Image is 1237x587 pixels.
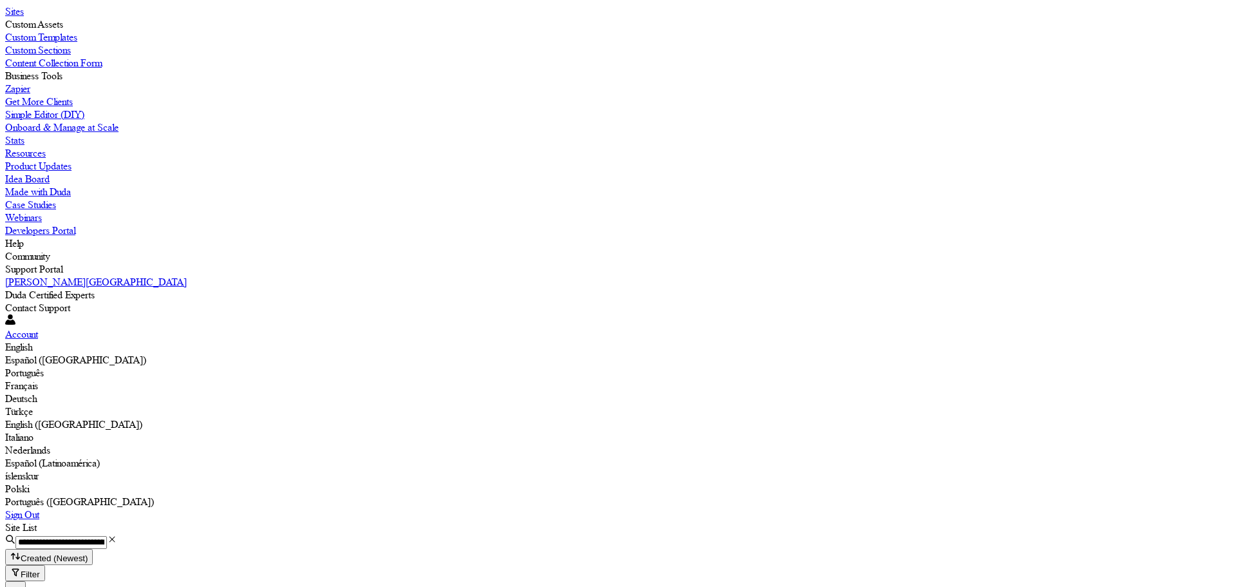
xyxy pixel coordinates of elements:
label: Community [5,250,50,262]
label: Onboard & Manage at Scale [5,121,119,133]
label: Resources [5,147,46,159]
a: Resources [5,147,1232,160]
label: Case Studies [5,198,56,211]
label: Custom Sections [5,44,71,56]
button: Created (Newest) [5,549,93,565]
label: Webinars [5,211,42,224]
label: Duda Certified Experts [5,289,95,301]
iframe: Duda-gen Chat Button Frame [1170,520,1237,587]
label: Help [5,237,24,249]
label: Made with Duda [5,186,71,198]
label: Zapier [5,82,30,95]
div: Português ([GEOGRAPHIC_DATA]) [5,496,1232,508]
button: Filter [5,565,45,581]
label: [PERSON_NAME][GEOGRAPHIC_DATA] [5,276,187,288]
label: Product Updates [5,160,72,172]
div: Español ([GEOGRAPHIC_DATA]) [5,354,1232,367]
label: Custom Assets [5,18,63,30]
label: Business Tools [5,70,62,82]
label: Get More Clients [5,95,73,108]
label: Idea Board [5,173,50,185]
div: Polski [5,483,1232,496]
label: Account [5,328,38,340]
label: Contact Support [5,302,70,314]
div: íslenskur [5,470,1232,483]
label: Developers Portal [5,224,75,236]
div: Nederlands [5,444,1232,457]
div: Português [5,367,1232,380]
label: Stats [5,134,24,146]
div: English ([GEOGRAPHIC_DATA]) [5,418,1232,431]
div: Français [5,380,1232,392]
label: Support Portal [5,263,62,275]
label: English [5,341,32,353]
label: Simple Editor (DIY) [5,108,84,120]
label: Sign Out [5,508,39,521]
label: Custom Templates [5,31,77,43]
div: Español (Latinoamérica) [5,457,1232,470]
div: Italiano [5,431,1232,444]
label: Sites [5,5,24,17]
div: Deutsch [5,392,1232,405]
span: Site List [5,521,37,534]
div: Türkçe [5,405,1232,418]
label: Content Collection Form [5,57,102,69]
